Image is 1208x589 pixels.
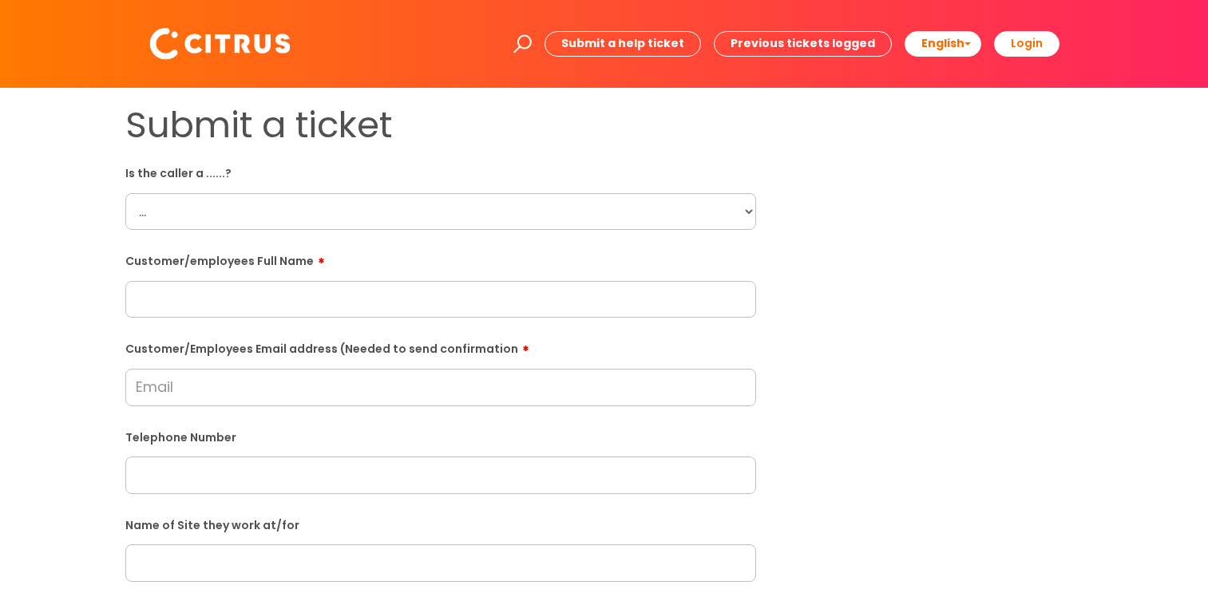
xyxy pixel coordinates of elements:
[125,337,756,356] label: Customer/Employees Email address (Needed to send confirmation
[125,369,756,405] input: Email
[921,35,964,51] span: English
[1011,35,1043,51] b: Login
[994,31,1059,56] a: Login
[125,104,756,147] h1: Submit a ticket
[714,31,892,56] a: Previous tickets logged
[125,164,756,180] label: Is the caller a ......?
[125,516,756,532] label: Name of Site they work at/for
[125,428,756,445] label: Telephone Number
[545,31,701,56] a: Submit a help ticket
[125,249,756,268] label: Customer/employees Full Name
